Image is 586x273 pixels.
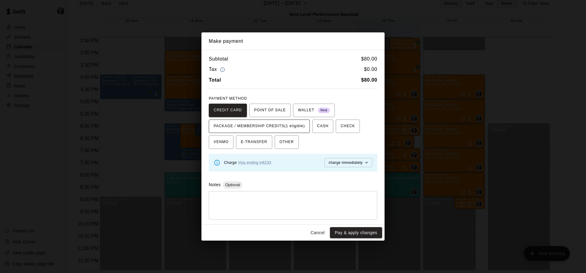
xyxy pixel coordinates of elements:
button: CREDIT CARD [209,104,247,117]
span: VENMO [214,137,229,147]
h6: Tax [209,65,226,74]
span: CHECK [341,121,355,131]
h2: Make payment [201,32,385,50]
button: Cancel [308,227,327,238]
span: E-TRANSFER [241,137,267,147]
button: POINT OF SALE [249,104,291,117]
b: $ 80.00 [361,77,377,83]
span: CREDIT CARD [214,105,242,115]
button: E-TRANSFER [236,135,272,149]
b: Total [209,77,221,83]
span: OTHER [280,137,294,147]
span: WALLET [298,105,330,115]
button: OTHER [275,135,299,149]
label: Notes [209,182,221,187]
button: Pay & apply changes [330,227,382,238]
h6: $ 80.00 [361,55,377,63]
button: PACKAGE / MEMBERSHIP CREDITS(1 eligible) [209,120,310,133]
button: VENMO [209,135,233,149]
span: Optional [223,183,242,187]
button: WALLET New [293,104,335,117]
span: POINT OF SALE [254,105,286,115]
span: charge immediately [329,160,363,165]
span: PACKAGE / MEMBERSHIP CREDITS (1 eligible) [214,121,305,131]
span: PAYMENT METHOD [209,96,247,101]
span: Charge [224,160,271,165]
h6: Subtotal [209,55,228,63]
h6: $ 0.00 [364,65,377,74]
span: New [318,106,330,115]
button: CASH [312,120,333,133]
span: CASH [317,121,328,131]
a: Visa ending in 6233 [238,160,271,165]
button: CHECK [336,120,360,133]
